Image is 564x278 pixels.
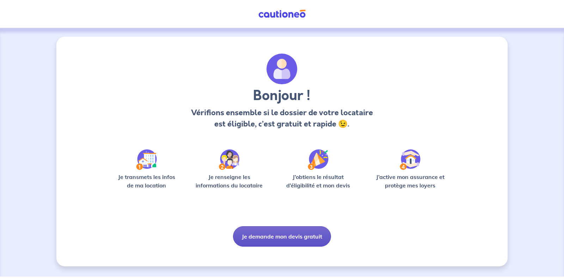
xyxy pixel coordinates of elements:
img: /static/c0a346edaed446bb123850d2d04ad552/Step-2.svg [219,149,239,170]
p: J’obtiens le résultat d’éligibilité et mon devis [278,173,358,190]
h3: Bonjour ! [189,87,375,104]
p: Vérifions ensemble si le dossier de votre locataire est éligible, c’est gratuit et rapide 😉. [189,107,375,130]
img: archivate [266,54,298,85]
p: Je renseigne les informations du locataire [191,173,267,190]
button: Je demande mon devis gratuit [233,226,331,247]
p: J’active mon assurance et protège mes loyers [369,173,451,190]
img: Cautioneo [256,10,308,18]
img: /static/bfff1cf634d835d9112899e6a3df1a5d/Step-4.svg [400,149,421,170]
img: /static/90a569abe86eec82015bcaae536bd8e6/Step-1.svg [136,149,157,170]
img: /static/f3e743aab9439237c3e2196e4328bba9/Step-3.svg [308,149,329,170]
p: Je transmets les infos de ma location [113,173,180,190]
